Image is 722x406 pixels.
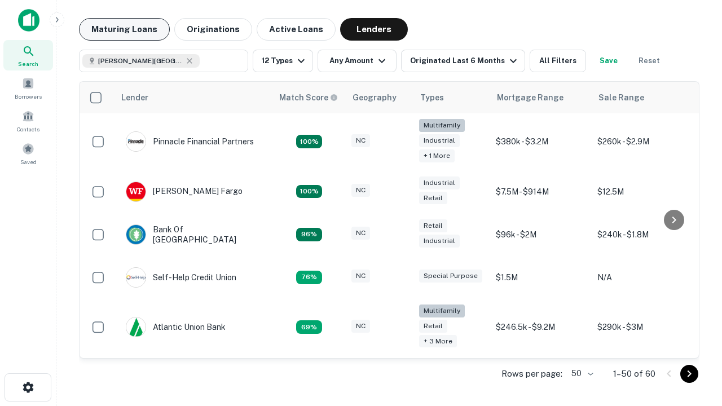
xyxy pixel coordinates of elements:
img: picture [126,317,146,337]
div: + 3 more [419,335,457,348]
h6: Match Score [279,91,336,104]
a: Contacts [3,105,53,136]
div: Multifamily [419,304,465,317]
a: Saved [3,138,53,169]
span: Saved [20,157,37,166]
td: $96k - $2M [490,213,592,256]
th: Types [413,82,490,113]
span: Borrowers [15,92,42,101]
div: Matching Properties: 26, hasApolloMatch: undefined [296,135,322,148]
button: Go to next page [680,365,698,383]
div: Lender [121,91,148,104]
img: picture [126,132,146,151]
div: Industrial [419,134,460,147]
th: Mortgage Range [490,82,592,113]
div: Atlantic Union Bank [126,317,226,337]
td: $246.5k - $9.2M [490,299,592,356]
img: picture [126,182,146,201]
button: Originations [174,18,252,41]
button: All Filters [530,50,586,72]
td: $290k - $3M [592,299,693,356]
div: [PERSON_NAME] Fargo [126,182,243,202]
div: Mortgage Range [497,91,563,104]
td: $12.5M [592,170,693,213]
iframe: Chat Widget [666,316,722,370]
div: Matching Properties: 14, hasApolloMatch: undefined [296,228,322,241]
td: $240k - $1.8M [592,213,693,256]
th: Capitalize uses an advanced AI algorithm to match your search with the best lender. The match sco... [272,82,346,113]
td: $380k - $3.2M [490,113,592,170]
div: Matching Properties: 11, hasApolloMatch: undefined [296,271,322,284]
img: capitalize-icon.png [18,9,39,32]
td: $260k - $2.9M [592,113,693,170]
div: Retail [419,219,447,232]
div: Pinnacle Financial Partners [126,131,254,152]
button: Originated Last 6 Months [401,50,525,72]
div: Bank Of [GEOGRAPHIC_DATA] [126,224,261,245]
div: 50 [567,365,595,382]
td: N/A [592,256,693,299]
th: Geography [346,82,413,113]
div: Originated Last 6 Months [410,54,520,68]
span: Contacts [17,125,39,134]
button: Maturing Loans [79,18,170,41]
div: Industrial [419,176,460,189]
a: Search [3,40,53,70]
div: Special Purpose [419,270,482,283]
span: Search [18,59,38,68]
div: NC [351,270,370,283]
div: NC [351,134,370,147]
div: NC [351,227,370,240]
th: Lender [115,82,272,113]
td: $7.5M - $914M [490,170,592,213]
span: [PERSON_NAME][GEOGRAPHIC_DATA], [GEOGRAPHIC_DATA] [98,56,183,66]
div: Matching Properties: 15, hasApolloMatch: undefined [296,185,322,198]
div: Self-help Credit Union [126,267,236,288]
div: Geography [353,91,397,104]
button: Lenders [340,18,408,41]
th: Sale Range [592,82,693,113]
img: picture [126,268,146,287]
button: Save your search to get updates of matches that match your search criteria. [591,50,627,72]
div: Industrial [419,235,460,248]
div: + 1 more [419,149,455,162]
div: Matching Properties: 10, hasApolloMatch: undefined [296,320,322,334]
button: Any Amount [318,50,397,72]
img: picture [126,225,146,244]
a: Borrowers [3,73,53,103]
div: Capitalize uses an advanced AI algorithm to match your search with the best lender. The match sco... [279,91,338,104]
div: NC [351,184,370,197]
div: Retail [419,320,447,333]
div: Retail [419,192,447,205]
div: NC [351,320,370,333]
div: Sale Range [598,91,644,104]
td: $1.5M [490,256,592,299]
p: 1–50 of 60 [613,367,655,381]
button: Active Loans [257,18,336,41]
div: Multifamily [419,119,465,132]
button: 12 Types [253,50,313,72]
div: Types [420,91,444,104]
button: Reset [631,50,667,72]
p: Rows per page: [501,367,562,381]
